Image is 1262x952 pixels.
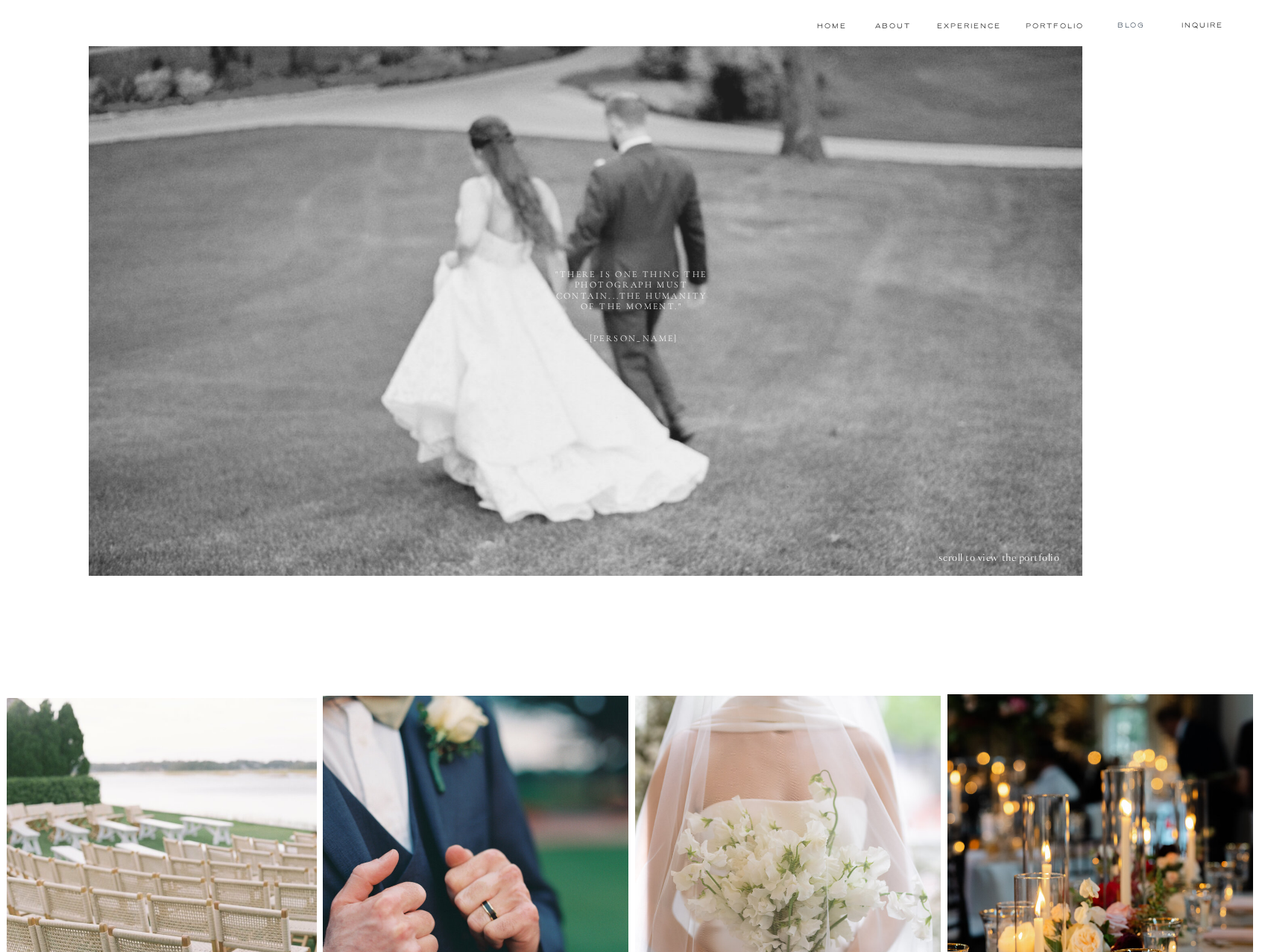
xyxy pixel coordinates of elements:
a: blog [1102,19,1160,31]
a: Portfolio [1026,20,1082,32]
a: experience [936,20,1002,32]
h1: scroll to view the portfolio [912,551,1086,569]
a: Inquire [1176,19,1228,31]
a: Home [815,20,848,32]
h2: "there is one thing the photograph must contain...the humanity of the moment." -[PERSON_NAME] [555,269,709,352]
a: About [875,20,908,32]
